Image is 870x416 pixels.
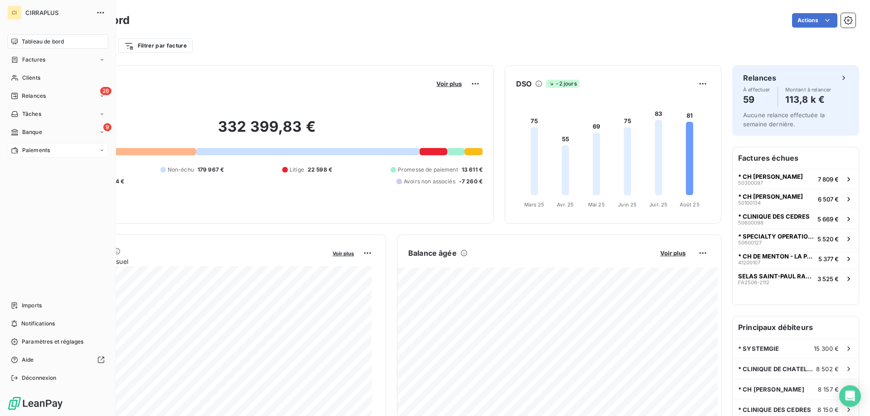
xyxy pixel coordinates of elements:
button: * CH DE MENTON - LA PALMOSA412001075 377 € [733,249,859,268]
span: Imports [22,301,42,310]
span: Relances [22,92,46,100]
a: Aide [7,353,108,367]
button: SELAS SAINT-PAUL RADIOLOGIEFA2506-21123 525 € [733,268,859,288]
tspan: Juin 25 [618,201,637,208]
span: Litige [290,166,304,174]
a: Clients [7,71,108,85]
tspan: Août 25 [680,201,700,208]
span: 5 669 € [817,215,839,223]
span: 6 507 € [818,196,839,203]
a: 28Relances [7,89,108,103]
span: * SPECIALTY OPERATIONS [GEOGRAPHIC_DATA] [738,233,814,240]
img: Logo LeanPay [7,396,63,411]
span: CIRRAPLUS [25,9,91,16]
tspan: Juil. 25 [649,201,667,208]
span: * CH [PERSON_NAME] [738,193,803,200]
a: Factures [7,53,108,67]
a: 9Banque [7,125,108,139]
span: 50600127 [738,240,762,245]
span: Voir plus [436,80,462,87]
button: Voir plus [330,249,357,257]
span: 13 611 € [462,166,483,174]
span: * CH [PERSON_NAME] [738,386,804,393]
span: 179 967 € [198,166,224,174]
span: -2 jours [546,80,579,88]
span: Promesse de paiement [398,166,458,174]
span: 50100134 [738,200,761,206]
a: Imports [7,298,108,313]
span: Voir plus [660,249,686,257]
h6: Balance âgée [408,248,457,258]
span: 9 [103,123,111,131]
span: FA2506-2112 [738,280,769,285]
a: Tâches [7,107,108,121]
h6: Relances [743,72,776,83]
span: 22 598 € [308,166,332,174]
span: À effectuer [743,87,770,92]
h6: Principaux débiteurs [733,316,859,338]
span: Paiements [22,146,50,154]
span: Tâches [22,110,41,118]
span: * CLINIQUE DE CHATELLERAULT [738,365,816,373]
a: Paramètres et réglages [7,335,108,349]
span: Voir plus [333,250,354,257]
h4: 113,8 k € [785,92,831,107]
span: * SYSTEMGIE [738,345,779,352]
span: Aide [22,356,34,364]
span: Paramètres et réglages [22,338,83,346]
h2: 332 399,83 € [51,118,483,145]
span: -7 260 € [459,177,483,186]
span: 8 150 € [817,406,839,413]
span: SELAS SAINT-PAUL RADIOLOGIE [738,273,814,280]
span: * CH DE MENTON - LA PALMOSA [738,253,815,260]
tspan: Avr. 25 [557,201,574,208]
h6: Factures échues [733,147,859,169]
span: 5 520 € [817,235,839,243]
button: Filtrer par facture [118,38,193,53]
span: 41200107 [738,260,760,265]
span: * CLINIQUE DES CEDRES [738,213,810,220]
span: Notifications [21,320,55,328]
span: 15 300 € [814,345,839,352]
span: * CLINIQUE DES CEDRES [738,406,811,413]
span: Banque [22,128,42,136]
button: * SPECIALTY OPERATIONS [GEOGRAPHIC_DATA]506001275 520 € [733,229,859,249]
div: CI [7,5,22,20]
a: Paiements [7,143,108,158]
tspan: Mars 25 [524,201,544,208]
span: Clients [22,74,40,82]
button: Voir plus [434,80,464,88]
span: 3 525 € [817,275,839,282]
span: 28 [100,87,111,95]
span: 5 377 € [818,255,839,263]
span: Montant à relancer [785,87,831,92]
span: Tableau de bord [22,38,64,46]
button: Actions [792,13,837,28]
a: Tableau de bord [7,34,108,49]
span: Chiffre d'affaires mensuel [51,257,326,266]
span: Non-échu [168,166,194,174]
span: 8 157 € [818,386,839,393]
h6: DSO [516,78,532,89]
button: * CH [PERSON_NAME]503000977 809 € [733,169,859,189]
div: Open Intercom Messenger [839,385,861,407]
span: Aucune relance effectuée la semaine dernière. [743,111,825,128]
button: * CH [PERSON_NAME]501001346 507 € [733,189,859,209]
span: Déconnexion [22,374,57,382]
span: 50300097 [738,180,763,186]
tspan: Mai 25 [588,201,605,208]
span: 7 809 € [818,176,839,183]
h4: 59 [743,92,770,107]
button: * CLINIQUE DES CEDRES506000985 669 € [733,209,859,229]
button: Voir plus [657,249,688,257]
span: Factures [22,56,45,64]
span: Avoirs non associés [404,177,455,186]
span: * CH [PERSON_NAME] [738,173,803,180]
span: 8 502 € [816,365,839,373]
span: 50600098 [738,220,764,225]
